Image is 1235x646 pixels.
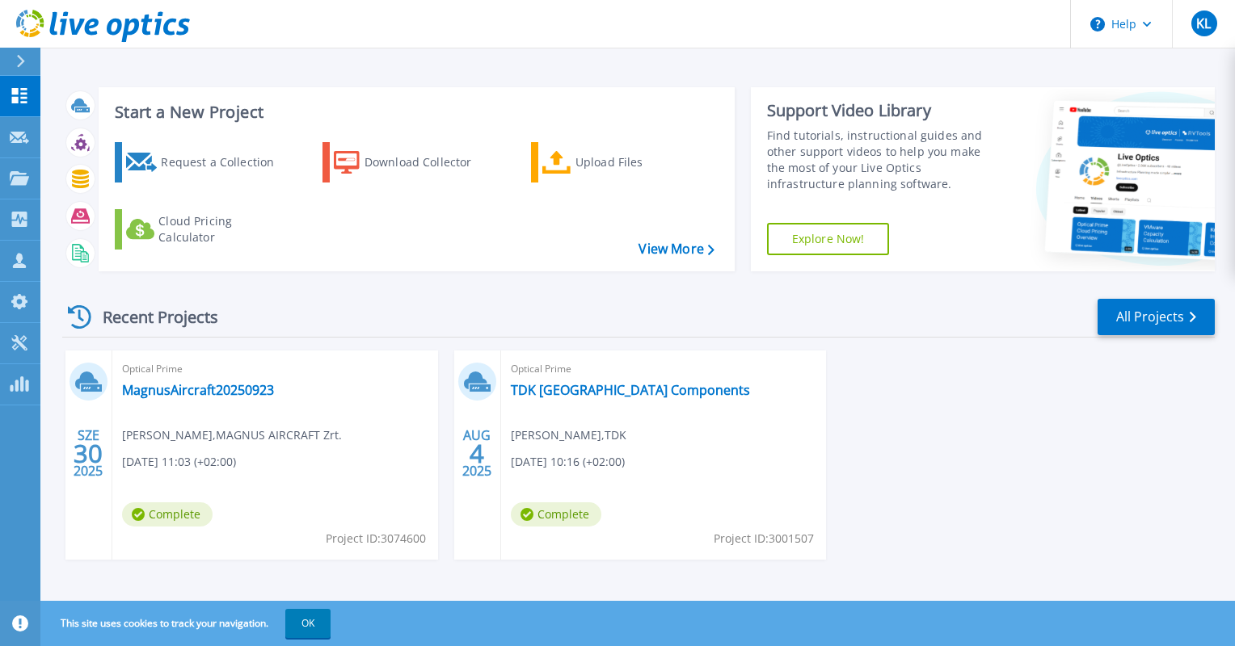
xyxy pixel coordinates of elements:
a: Download Collector [322,142,503,182]
button: OK [285,609,331,638]
div: Upload Files [575,146,705,178]
div: Cloud Pricing Calculator [158,213,288,245]
span: Project ID: 3001507 [714,530,814,547]
span: 30 [74,447,103,460]
span: Optical Prime [122,360,428,378]
div: Recent Projects [62,297,240,337]
div: Find tutorials, instructional guides and other support videos to help you make the most of your L... [767,128,1000,192]
div: Request a Collection [161,146,290,178]
h3: Start a New Project [115,103,714,121]
div: SZE 2025 [73,424,103,483]
a: MagnusAircraft20250923 [122,382,274,398]
span: Complete [122,502,213,526]
span: [PERSON_NAME] , MAGNUS AIRCRAFT Zrt. [122,426,342,444]
span: 4 [470,447,484,460]
a: View More [639,241,714,257]
a: Explore Now! [767,223,890,255]
span: [PERSON_NAME] , TDK [511,426,626,444]
a: Cloud Pricing Calculator [115,209,295,250]
a: All Projects [1098,299,1215,335]
span: KL [1196,17,1211,30]
a: Request a Collection [115,142,295,182]
div: Download Collector [365,146,494,178]
span: [DATE] 10:16 (+02:00) [511,453,625,471]
span: Complete [511,502,601,526]
span: [DATE] 11:03 (+02:00) [122,453,236,471]
a: Upload Files [531,142,711,182]
span: Optical Prime [511,360,817,378]
div: AUG 2025 [462,424,492,483]
div: Support Video Library [767,100,1000,121]
a: TDK [GEOGRAPHIC_DATA] Components [511,382,750,398]
span: Project ID: 3074600 [326,530,426,547]
span: This site uses cookies to track your navigation. [44,609,331,638]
